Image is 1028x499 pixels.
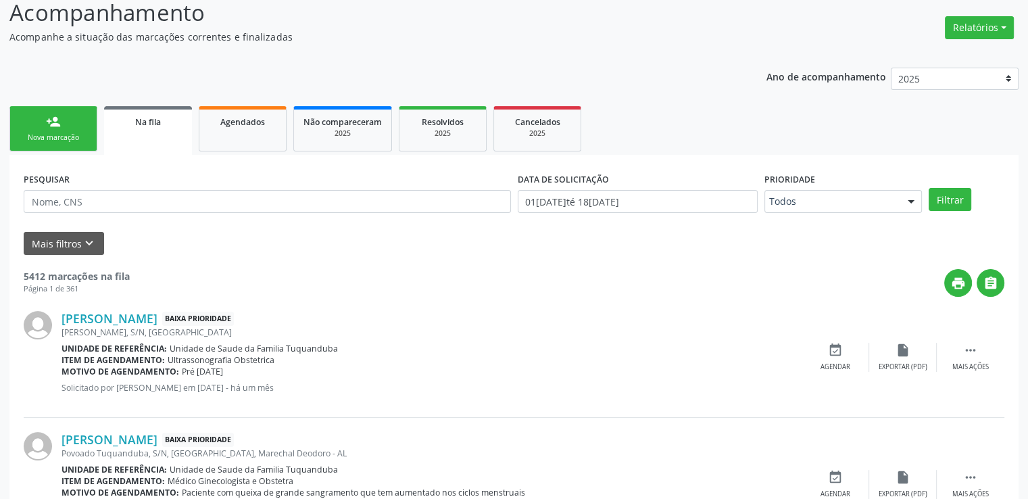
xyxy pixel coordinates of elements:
div: Agendar [821,490,850,499]
div: 2025 [303,128,382,139]
input: Selecione um intervalo [518,190,758,213]
div: Exportar (PDF) [879,490,927,499]
span: Não compareceram [303,116,382,128]
div: Povoado Tuquanduba, S/N, [GEOGRAPHIC_DATA], Marechal Deodoro - AL [62,448,802,459]
p: Solicitado por [PERSON_NAME] em [DATE] - há um mês [62,382,802,394]
div: Mais ações [952,362,989,372]
label: Prioridade [764,169,815,190]
span: Unidade de Saude da Familia Tuquanduba [170,464,338,475]
b: Unidade de referência: [62,464,167,475]
div: Agendar [821,362,850,372]
i:  [983,276,998,291]
span: Baixa Prioridade [162,433,234,447]
b: Motivo de agendamento: [62,487,179,498]
span: Baixa Prioridade [162,312,234,326]
i: print [951,276,966,291]
b: Item de agendamento: [62,354,165,366]
span: Resolvidos [422,116,464,128]
span: Unidade de Saude da Familia Tuquanduba [170,343,338,354]
input: Nome, CNS [24,190,511,213]
i:  [963,343,978,358]
div: Página 1 de 361 [24,283,130,295]
b: Motivo de agendamento: [62,366,179,377]
div: Exportar (PDF) [879,362,927,372]
i: insert_drive_file [896,343,910,358]
div: Nova marcação [20,133,87,143]
div: 2025 [409,128,476,139]
span: Pré [DATE] [182,366,223,377]
span: Na fila [135,116,161,128]
span: Agendados [220,116,265,128]
label: DATA DE SOLICITAÇÃO [518,169,609,190]
span: Todos [769,195,895,208]
img: img [24,432,52,460]
span: Ultrassonografia Obstetrica [168,354,274,366]
a: [PERSON_NAME] [62,311,157,326]
button: print [944,269,972,297]
div: [PERSON_NAME], S/N, [GEOGRAPHIC_DATA] [62,327,802,338]
button: Relatórios [945,16,1014,39]
div: person_add [46,114,61,129]
button:  [977,269,1004,297]
span: Cancelados [515,116,560,128]
i: keyboard_arrow_down [82,236,97,251]
i:  [963,470,978,485]
div: Mais ações [952,490,989,499]
p: Ano de acompanhamento [766,68,886,85]
i: event_available [828,343,843,358]
span: Paciente com queixa de grande sangramento que tem aumentado nos ciclos menstruais [182,487,525,498]
i: event_available [828,470,843,485]
label: PESQUISAR [24,169,70,190]
i: insert_drive_file [896,470,910,485]
button: Mais filtroskeyboard_arrow_down [24,232,104,256]
a: [PERSON_NAME] [62,432,157,447]
strong: 5412 marcações na fila [24,270,130,283]
p: Acompanhe a situação das marcações correntes e finalizadas [9,30,716,44]
span: Médico Ginecologista e Obstetra [168,475,293,487]
b: Unidade de referência: [62,343,167,354]
button: Filtrar [929,188,971,211]
b: Item de agendamento: [62,475,165,487]
img: img [24,311,52,339]
div: 2025 [504,128,571,139]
